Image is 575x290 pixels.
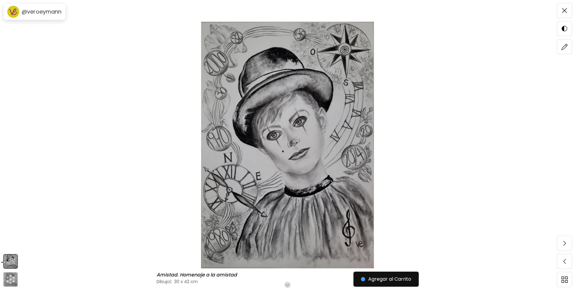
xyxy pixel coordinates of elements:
[157,278,366,285] h4: Dibujo | 30 x 42 cm
[157,272,238,278] h6: Amistad. Homenaje a la amistad
[22,8,62,15] h6: @veroeymann
[6,275,15,284] div: animation
[361,276,411,283] span: Agregar al Carrito
[353,272,419,287] button: Agregar al Carrito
